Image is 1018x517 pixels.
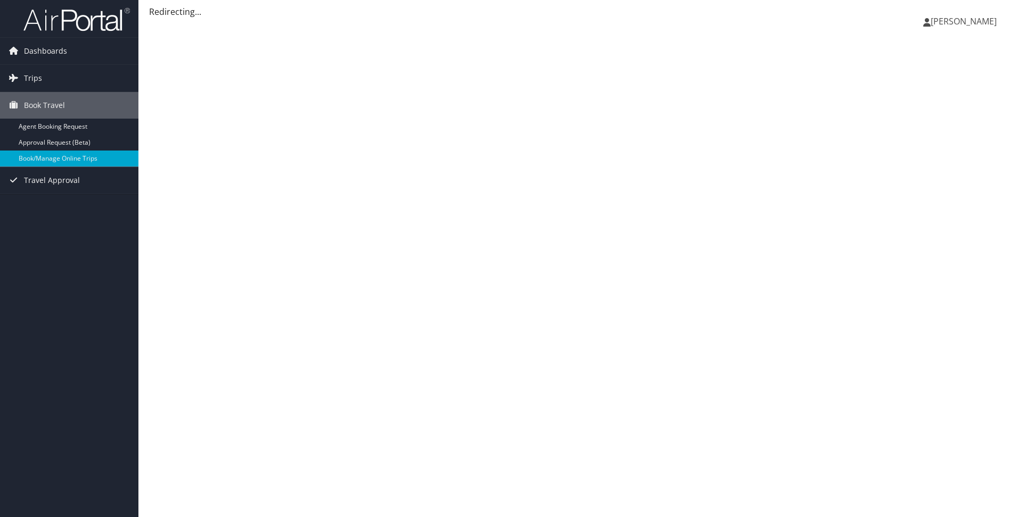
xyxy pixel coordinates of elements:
[24,65,42,91] span: Trips
[24,38,67,64] span: Dashboards
[23,7,130,32] img: airportal-logo.png
[24,167,80,194] span: Travel Approval
[24,92,65,119] span: Book Travel
[923,5,1007,37] a: [PERSON_NAME]
[149,5,1007,18] div: Redirecting...
[931,15,997,27] span: [PERSON_NAME]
